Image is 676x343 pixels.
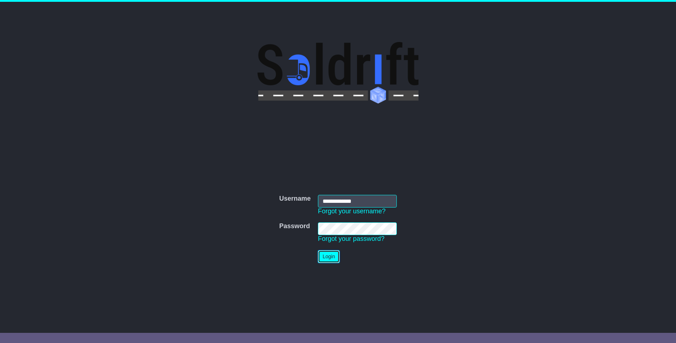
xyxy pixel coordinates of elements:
[279,222,310,230] label: Password
[258,42,418,104] img: Soldrift Pty Ltd
[318,235,384,242] a: Forgot your password?
[318,208,386,215] a: Forgot your username?
[318,250,340,263] button: Login
[279,195,311,203] label: Username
